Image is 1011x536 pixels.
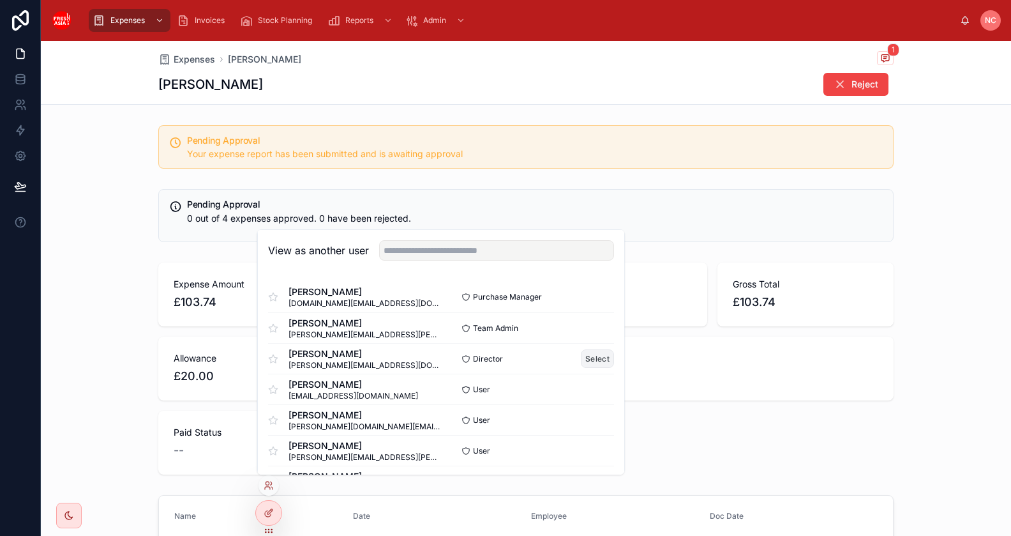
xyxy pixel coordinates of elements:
[158,53,215,66] a: Expenses
[110,15,145,26] span: Expenses
[288,440,441,452] span: [PERSON_NAME]
[174,53,215,66] span: Expenses
[733,293,878,311] span: £103.74
[82,6,960,34] div: scrollable content
[51,10,72,31] img: App logo
[985,15,996,26] span: NC
[174,352,506,365] span: Allowance
[173,9,234,32] a: Invoices
[345,15,373,26] span: Reports
[288,286,441,298] span: [PERSON_NAME]
[187,136,883,145] h5: Pending Approval
[187,200,883,209] h5: Pending Approval
[174,278,319,291] span: Expense Amount
[187,148,463,159] span: Your expense report has been submitted and is awaiting approval
[710,511,744,521] span: Doc Date
[531,511,567,521] span: Employee
[288,452,441,463] span: [PERSON_NAME][EMAIL_ADDRESS][PERSON_NAME][DOMAIN_NAME]
[174,511,196,521] span: Name
[473,446,490,456] span: User
[546,367,878,385] span: £20
[288,422,441,432] span: [PERSON_NAME][DOMAIN_NAME][EMAIL_ADDRESS][PERSON_NAME][DOMAIN_NAME]
[546,352,878,365] span: Allowance Used
[823,73,888,96] button: Reject
[288,298,441,309] span: [DOMAIN_NAME][EMAIL_ADDRESS][DOMAIN_NAME]
[174,367,506,385] span: £20.00
[851,78,878,91] span: Reject
[228,53,301,66] a: [PERSON_NAME]
[288,409,441,422] span: [PERSON_NAME]
[473,415,490,425] span: User
[288,360,441,371] span: [PERSON_NAME][EMAIL_ADDRESS][DOMAIN_NAME]
[174,293,319,311] span: £103.74
[423,15,446,26] span: Admin
[258,15,312,26] span: Stock Planning
[174,426,319,439] span: Paid Status
[195,15,225,26] span: Invoices
[268,243,369,258] h2: View as another user
[401,9,472,32] a: Admin
[473,385,490,395] span: User
[187,148,883,160] div: Your expense report has been submitted and is awaiting approval
[733,278,878,291] span: Gross Total
[473,323,518,333] span: Team Admin
[887,43,899,56] span: 1
[473,292,542,302] span: Purchase Manager
[581,349,614,368] button: Select
[473,354,503,364] span: Director
[324,9,399,32] a: Reports
[877,51,894,67] button: 1
[158,75,263,93] h1: [PERSON_NAME]
[288,378,418,391] span: [PERSON_NAME]
[288,330,441,340] span: [PERSON_NAME][EMAIL_ADDRESS][PERSON_NAME][DOMAIN_NAME]
[236,9,321,32] a: Stock Planning
[174,441,184,459] span: --
[288,391,418,401] span: [EMAIL_ADDRESS][DOMAIN_NAME]
[353,511,370,521] span: Date
[89,9,170,32] a: Expenses
[288,317,441,330] span: [PERSON_NAME]
[288,348,441,360] span: [PERSON_NAME]
[288,470,418,483] span: [PERSON_NAME]
[187,211,883,226] p: 0 out of 4 expenses approved. 0 have been rejected.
